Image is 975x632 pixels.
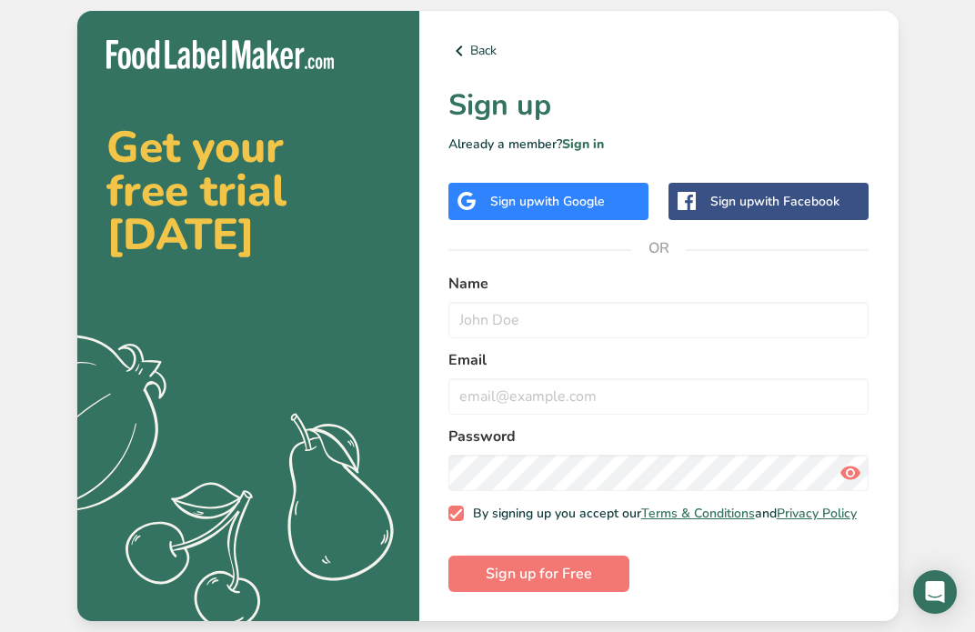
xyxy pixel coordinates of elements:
[448,426,869,447] label: Password
[448,135,869,154] p: Already a member?
[448,349,869,371] label: Email
[448,273,869,295] label: Name
[490,192,605,211] div: Sign up
[754,193,839,210] span: with Facebook
[562,135,604,153] a: Sign in
[464,506,857,522] span: By signing up you accept our and
[448,302,869,338] input: John Doe
[710,192,839,211] div: Sign up
[631,221,686,276] span: OR
[106,40,334,70] img: Food Label Maker
[448,556,629,592] button: Sign up for Free
[448,40,869,62] a: Back
[486,563,592,585] span: Sign up for Free
[641,505,755,522] a: Terms & Conditions
[448,378,869,415] input: email@example.com
[106,125,390,256] h2: Get your free trial [DATE]
[534,193,605,210] span: with Google
[913,570,957,614] div: Open Intercom Messenger
[448,84,869,127] h1: Sign up
[777,505,857,522] a: Privacy Policy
